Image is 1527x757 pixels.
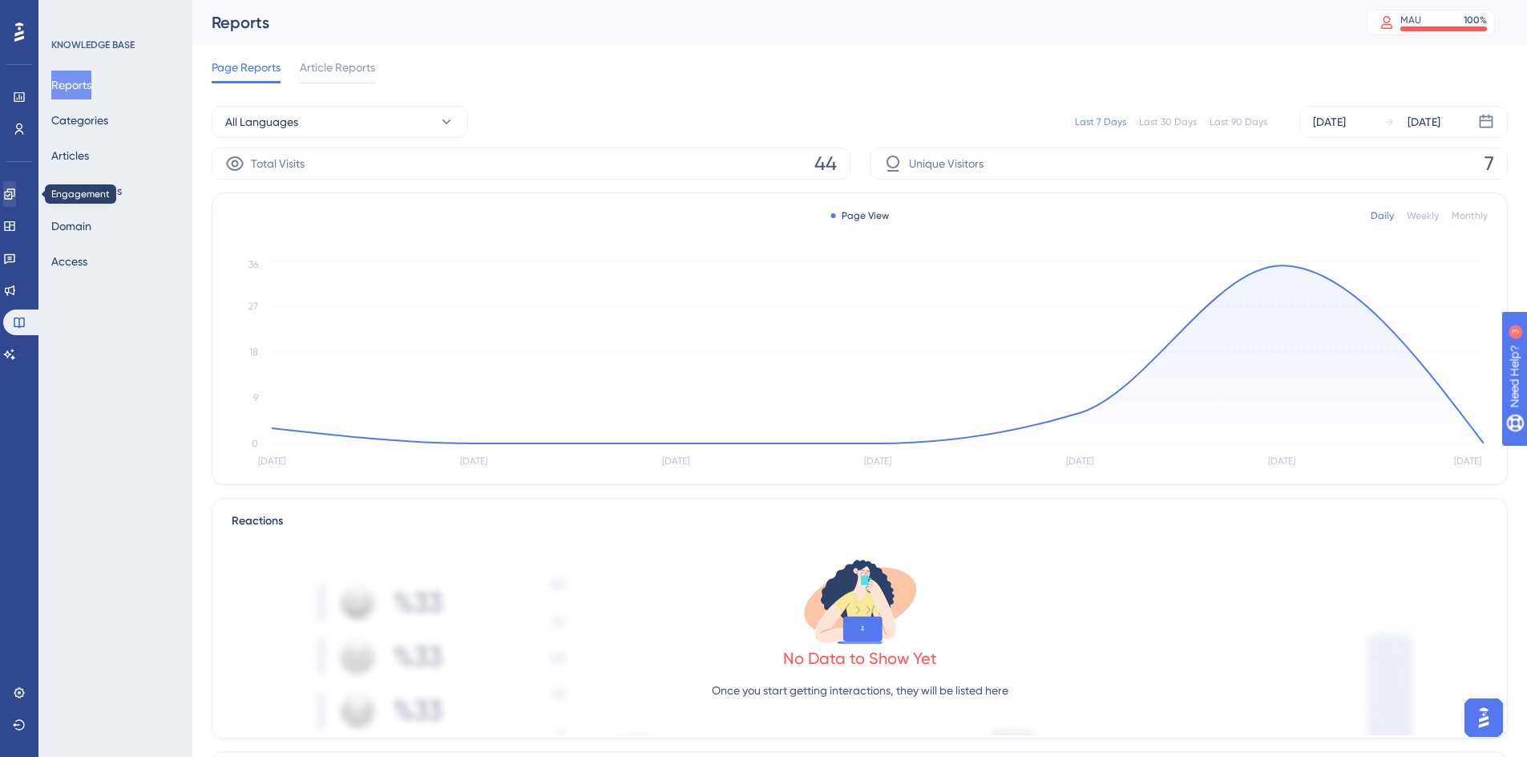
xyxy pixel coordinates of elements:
div: Daily [1371,209,1394,222]
tspan: [DATE] [864,455,891,467]
tspan: 18 [249,346,258,358]
div: 3 [111,8,116,21]
button: Articles [51,141,89,170]
span: Page Reports [212,58,281,77]
tspan: [DATE] [258,455,285,467]
div: Last 30 Days [1139,115,1197,128]
tspan: 9 [253,392,258,403]
tspan: 0 [252,438,258,449]
span: Unique Visitors [909,154,984,173]
div: Last 7 Days [1075,115,1126,128]
button: All Languages [212,106,468,138]
iframe: UserGuiding AI Assistant Launcher [1460,694,1508,742]
button: Domain [51,212,91,241]
tspan: [DATE] [1066,455,1093,467]
div: [DATE] [1408,112,1440,132]
div: [DATE] [1313,112,1346,132]
div: Last 90 Days [1210,115,1267,128]
button: Access [51,247,87,276]
p: Once you start getting interactions, they will be listed here [712,681,1008,700]
div: Monthly [1452,209,1488,222]
button: Reports [51,71,91,99]
span: Total Visits [251,154,305,173]
tspan: 36 [248,259,258,270]
tspan: [DATE] [662,455,689,467]
span: 44 [814,151,837,176]
tspan: [DATE] [460,455,487,467]
div: Weekly [1407,209,1439,222]
div: MAU [1400,14,1421,26]
div: Reactions [232,512,1488,531]
div: No Data to Show Yet [783,647,937,670]
span: 7 [1485,151,1494,176]
div: Reports [212,11,1327,34]
span: Article Reports [300,58,375,77]
div: Page View [830,209,889,222]
button: Categories [51,106,108,135]
span: All Languages [225,112,298,132]
tspan: [DATE] [1268,455,1295,467]
button: Page Settings [51,176,122,205]
tspan: [DATE] [1454,455,1481,467]
tspan: 27 [248,301,258,312]
span: Need Help? [38,4,100,23]
div: 100 % [1464,14,1487,26]
div: KNOWLEDGE BASE [51,38,135,51]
